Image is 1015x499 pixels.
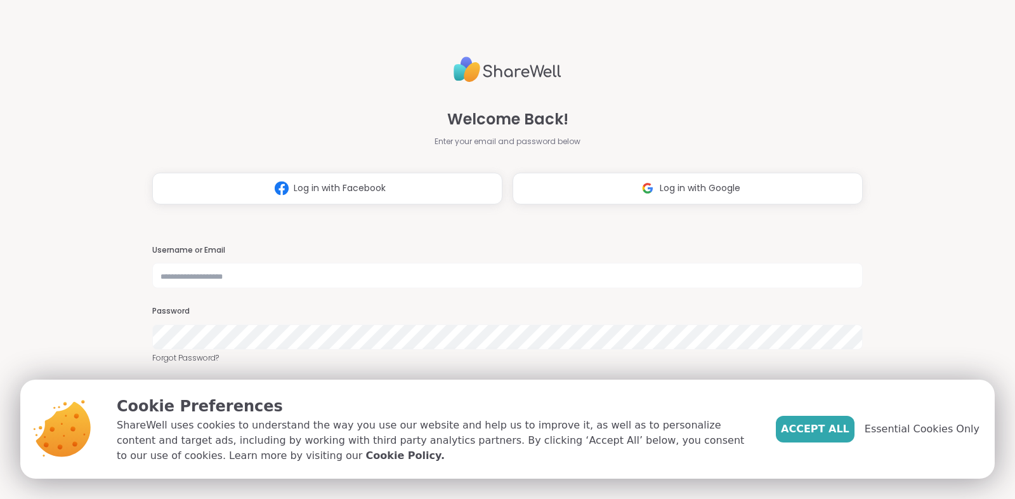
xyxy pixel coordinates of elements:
[117,418,756,463] p: ShareWell uses cookies to understand the way you use our website and help us to improve it, as we...
[152,245,863,256] h3: Username or Email
[435,136,580,147] span: Enter your email and password below
[152,173,502,204] button: Log in with Facebook
[454,51,561,88] img: ShareWell Logo
[513,173,863,204] button: Log in with Google
[660,182,740,195] span: Log in with Google
[270,176,294,200] img: ShareWell Logomark
[366,448,445,463] a: Cookie Policy.
[776,416,855,442] button: Accept All
[152,306,863,317] h3: Password
[636,176,660,200] img: ShareWell Logomark
[447,108,568,131] span: Welcome Back!
[294,182,386,195] span: Log in with Facebook
[865,422,979,437] span: Essential Cookies Only
[152,352,863,364] a: Forgot Password?
[117,395,756,418] p: Cookie Preferences
[781,422,849,437] span: Accept All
